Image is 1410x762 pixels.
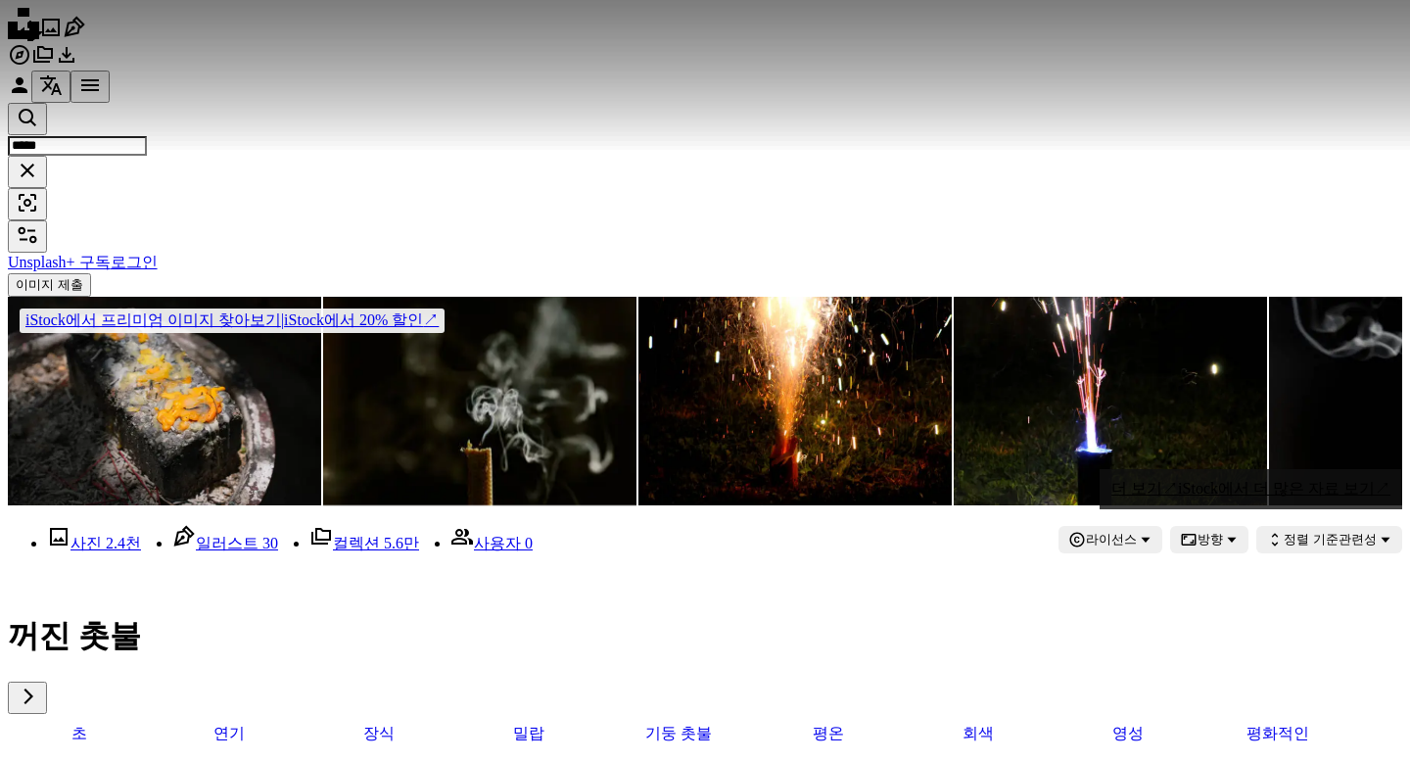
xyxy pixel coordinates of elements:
[31,53,55,70] a: 컬렉션
[1178,480,1390,497] span: iStock에서 더 많은 자료 보기 ↗
[8,188,47,220] button: 시각적 검색
[307,714,449,754] a: 장식
[457,714,599,754] a: 밀랍
[8,156,47,188] button: 삭제
[70,71,110,103] button: 메뉴
[1284,531,1377,548] span: 관련성
[106,535,141,551] span: 2.4천
[262,535,278,551] span: 30
[8,297,321,505] img: 녹은 노란 촛불은 불꽃이 꺼진 후 왁스가 뚝뚝 떨어진 바위 위에 앉아 있습니다.
[525,535,533,551] span: 0
[1058,526,1162,553] button: 라이선스
[8,297,456,345] a: iStock에서 프리미엄 이미지 찾아보기|iStock에서 20% 할인↗
[8,53,31,70] a: 탐색
[31,71,70,103] button: 언어
[954,297,1267,505] img: 마당에서 꺼진 로마 촛불 불꽃
[8,83,31,100] a: 로그인 / 가입
[8,25,39,42] a: 홈 — Unsplash
[1284,532,1339,547] span: 정렬 기준
[1057,714,1198,754] a: 영성
[55,53,78,70] a: 다운로드 내역
[1100,469,1402,509] a: 더 보기↗iStock에서 더 많은 자료 보기↗
[8,103,47,135] button: Unsplash 검색
[111,254,158,270] a: 로그인
[8,615,1402,658] h1: 꺼진 촛불
[158,714,300,754] a: 연기
[607,714,749,754] a: 기둥 촛불
[20,309,445,333] div: iStock에서 20% 할인 ↗
[39,25,63,42] a: 사진
[907,714,1049,754] a: 회색
[8,682,47,714] button: 목록을 오른쪽으로 스크롤
[8,273,91,297] button: 이미지 제출
[8,103,1402,220] form: 사이트 전체에서 이미지 찾기
[25,311,284,328] span: iStock에서 프리미엄 이미지 찾아보기 |
[1111,480,1178,497] span: 더 보기 ↗
[638,297,952,505] img: 마당에서 꺼진 로마 촛불 불꽃
[63,25,86,42] a: 일러스트
[1198,532,1223,547] span: 방향
[384,535,419,551] span: 5.6만
[1256,526,1402,553] button: 정렬 기준관련성
[172,535,278,551] a: 일러스트 30
[1086,532,1137,547] span: 라이선스
[8,714,150,754] a: 초
[47,535,141,551] a: 사진 2.4천
[309,535,419,551] a: 컬렉션 5.6만
[1206,714,1348,754] a: 평화적인
[8,254,111,270] a: Unsplash+ 구독
[1170,526,1248,553] button: 방향
[757,714,899,754] a: 평온
[323,297,636,505] img: 테이블 위의 꺼진 촛불
[450,535,533,551] a: 사용자 0
[8,220,47,253] button: 필터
